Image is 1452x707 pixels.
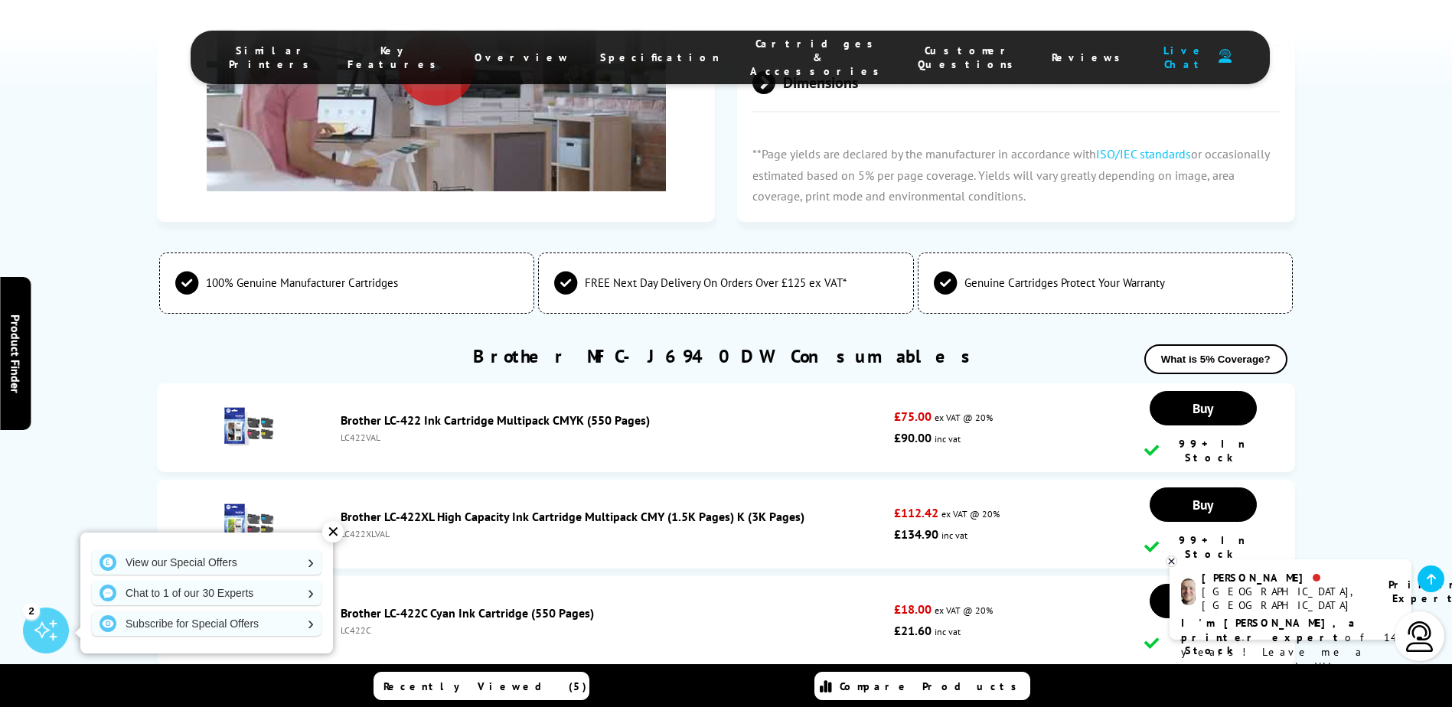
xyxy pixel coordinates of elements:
[894,623,932,638] strong: £21.60
[341,432,886,443] div: LC422VAL
[894,505,938,520] strong: £112.42
[1144,630,1262,657] div: 99+ In Stock
[341,509,804,524] a: Brother LC-422XL High Capacity Ink Cartridge Multipack CMY (1.5K Pages) K (3K Pages)
[8,314,23,393] span: Product Finder
[894,601,932,617] strong: £18.00
[1202,585,1369,612] div: [GEOGRAPHIC_DATA], [GEOGRAPHIC_DATA]
[1144,533,1262,561] div: 99+ In Stock
[92,581,321,605] a: Chat to 1 of our 30 Experts
[23,602,40,619] div: 2
[1193,496,1213,513] span: Buy
[1202,571,1369,585] div: [PERSON_NAME]
[935,433,961,445] span: inc vat
[585,275,847,290] span: FREE Next Day Delivery On Orders Over £125 ex VAT*
[935,604,993,616] span: ex VAT @ 20%
[92,611,321,636] a: Subscribe for Special Offers
[1181,616,1400,689] p: of 14 years! Leave me a message and I'll respond ASAP
[1181,578,1196,605] img: ashley-livechat.png
[750,37,887,78] span: Cartridges & Accessories
[935,626,961,637] span: inc vat
[341,528,886,539] div: LC422XLVAL
[348,44,444,71] span: Key Features
[341,605,594,621] a: Brother LC-422C Cyan Ink Cartridge (550 Pages)
[374,672,589,700] a: Recently Viewed (5)
[964,275,1165,290] span: Genuine Cartridges Protect Your Warranty
[1159,44,1211,71] span: Live Chat
[206,275,398,290] span: 100% Genuine Manufacturer Cartridges
[341,624,886,636] div: LC422C
[814,672,1030,700] a: Compare Products
[229,44,317,71] span: Similar Printers
[322,521,344,542] div: ✕
[600,50,719,64] span: Specification
[918,44,1021,71] span: Customer Questions
[1219,49,1232,64] img: user-headset-duotone.svg
[1144,437,1262,464] div: 99+ In Stock
[1181,616,1359,644] b: I'm [PERSON_NAME], a printer expert
[1052,50,1128,64] span: Reviews
[341,412,650,428] a: Brother LC-422 Ink Cartridge Multipack CMYK (550 Pages)
[1193,399,1213,417] span: Buy
[1096,146,1191,161] a: ISO/IEC standards
[737,129,1294,222] p: **Page yields are declared by the manufacturer in accordance with or occasionally estimated based...
[1405,621,1435,652] img: user-headset-light.svg
[222,496,276,549] img: Brother LC-422XL High Capacity Ink Cartridge Multipack CMY (1.5K Pages) K (3K Pages)
[475,50,569,64] span: Overview
[383,679,587,693] span: Recently Viewed (5)
[941,508,1000,520] span: ex VAT @ 20%
[840,679,1025,693] span: Compare Products
[941,529,967,541] span: inc vat
[92,550,321,575] a: View our Special Offers
[473,344,980,368] a: Brother MFC-J6940DW Consumables
[935,412,993,423] span: ex VAT @ 20%
[894,430,932,445] strong: £90.00
[894,409,932,424] strong: £75.00
[894,526,938,542] strong: £134.90
[222,399,276,453] img: Brother LC-422 Ink Cartridge Multipack CMYK (550 Pages)
[1144,344,1287,374] button: What is 5% Coverage?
